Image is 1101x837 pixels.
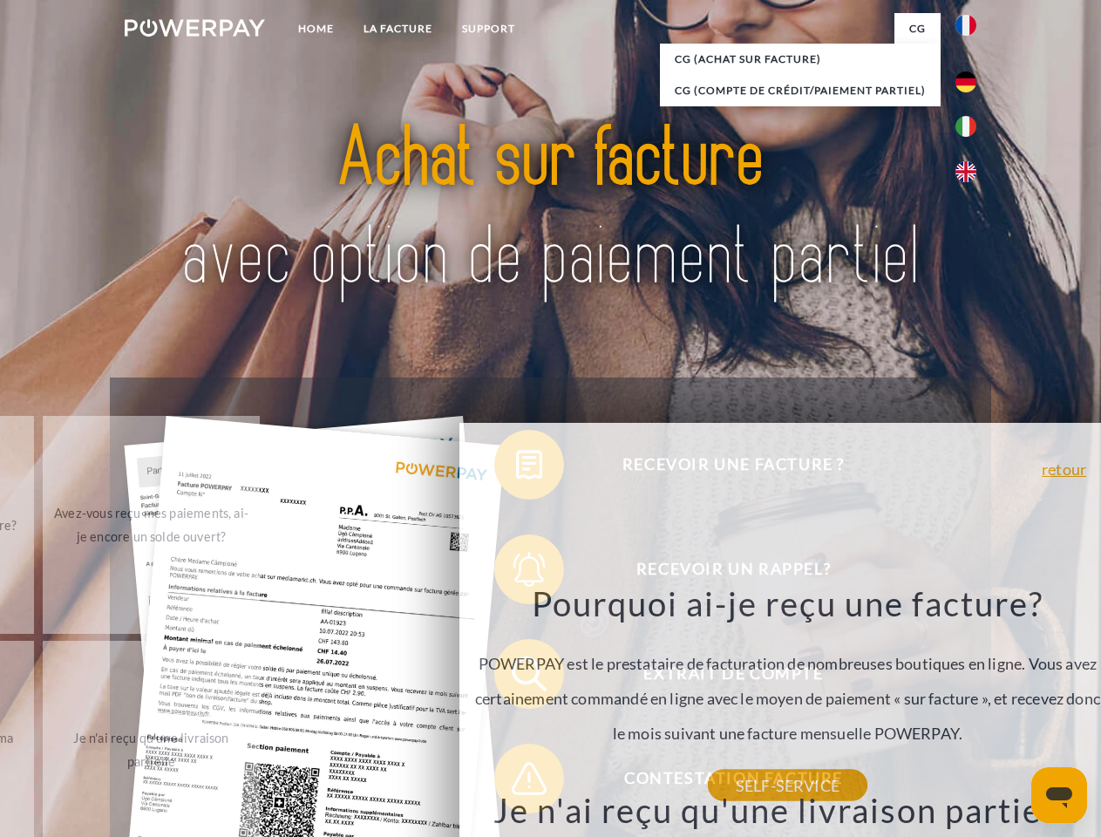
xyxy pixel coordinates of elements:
a: Home [283,13,349,44]
img: title-powerpay_fr.svg [167,84,934,334]
iframe: Bouton de lancement de la fenêtre de messagerie [1031,767,1087,823]
a: retour [1042,461,1086,477]
a: LA FACTURE [349,13,447,44]
img: en [955,161,976,182]
a: Support [447,13,530,44]
a: CG (achat sur facture) [660,44,941,75]
a: CG [894,13,941,44]
a: SELF-SERVICE [708,770,867,801]
img: it [955,116,976,137]
img: fr [955,15,976,36]
a: CG (Compte de crédit/paiement partiel) [660,75,941,106]
img: de [955,71,976,92]
div: Je n'ai reçu qu'une livraison partielle [53,726,249,773]
img: logo-powerpay-white.svg [125,19,265,37]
